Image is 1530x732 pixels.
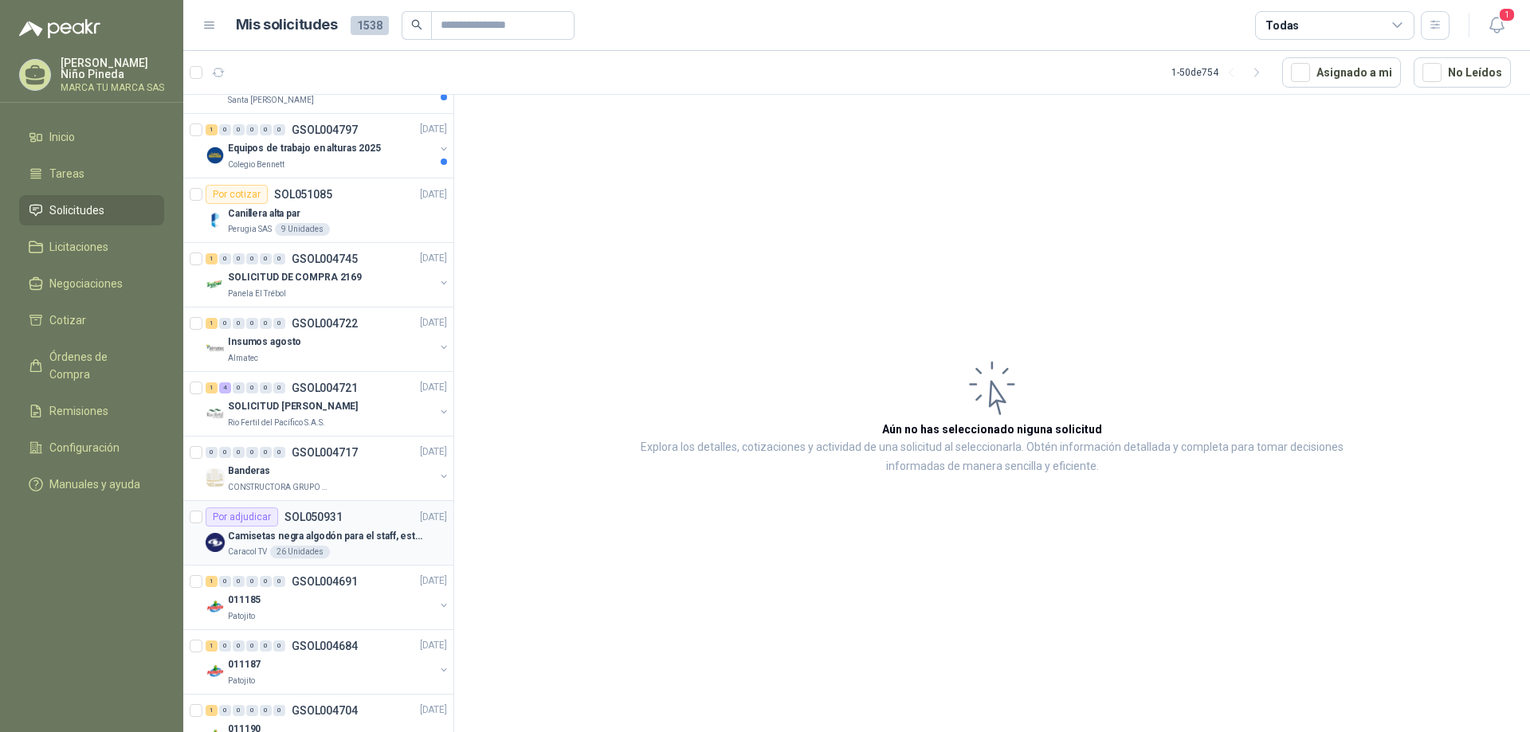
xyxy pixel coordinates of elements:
[61,57,164,80] p: [PERSON_NAME] Niño Pineda
[292,447,358,458] p: GSOL004717
[19,469,164,499] a: Manuales y ayuda
[206,447,218,458] div: 0
[246,318,258,329] div: 0
[420,703,447,718] p: [DATE]
[19,268,164,299] a: Negociaciones
[273,640,285,652] div: 0
[420,316,447,331] p: [DATE]
[233,253,245,264] div: 0
[1482,11,1511,40] button: 1
[292,124,358,135] p: GSOL004797
[1282,57,1401,88] button: Asignado a mi
[49,275,123,292] span: Negociaciones
[246,705,258,716] div: 0
[420,381,447,396] p: [DATE]
[228,481,328,494] p: CONSTRUCTORA GRUPO FIP
[206,124,218,135] div: 1
[420,252,447,267] p: [DATE]
[233,447,245,458] div: 0
[206,576,218,587] div: 1
[273,447,285,458] div: 0
[292,640,358,652] p: GSOL004684
[273,124,285,135] div: 0
[206,185,268,204] div: Por cotizar
[49,128,75,146] span: Inicio
[614,438,1371,476] p: Explora los detalles, cotizaciones y actividad de una solicitud al seleccionarla. Obtén informaci...
[49,439,120,456] span: Configuración
[246,447,258,458] div: 0
[882,421,1102,438] h3: Aún no has seleccionado niguna solicitud
[219,318,231,329] div: 0
[228,593,261,609] p: 011185
[183,178,453,243] a: Por cotizarSOL051085[DATE] Company LogoCanillera alta parPerugia SAS9 Unidades
[273,382,285,393] div: 0
[420,574,447,589] p: [DATE]
[228,546,267,558] p: Caracol TV
[1498,7,1516,22] span: 1
[19,433,164,463] a: Configuración
[246,124,258,135] div: 0
[420,187,447,202] p: [DATE]
[206,339,225,358] img: Company Logo
[206,146,225,165] img: Company Logo
[228,223,272,236] p: Perugia SAS
[292,705,358,716] p: GSOL004704
[228,159,284,171] p: Colegio Bennett
[206,314,450,365] a: 1 0 0 0 0 0 GSOL004722[DATE] Company LogoInsumos agostoAlmatec
[228,400,358,415] p: SOLICITUD [PERSON_NAME]
[206,705,218,716] div: 1
[19,19,100,38] img: Logo peakr
[206,378,450,429] a: 1 4 0 0 0 0 GSOL004721[DATE] Company LogoSOLICITUD [PERSON_NAME]Rio Fertil del Pacífico S.A.S.
[206,640,218,652] div: 1
[206,507,278,526] div: Por adjudicar
[228,335,301,350] p: Insumos agosto
[206,443,450,494] a: 0 0 0 0 0 0 GSOL004717[DATE] Company LogoBanderasCONSTRUCTORA GRUPO FIP
[228,529,426,544] p: Camisetas negra algodón para el staff, estampadas en espalda y frente con el logo
[206,382,218,393] div: 1
[233,705,245,716] div: 0
[1414,57,1511,88] button: No Leídos
[273,576,285,587] div: 0
[206,636,450,687] a: 1 0 0 0 0 0 GSOL004684[DATE] Company Logo011187Patojito
[420,445,447,460] p: [DATE]
[233,318,245,329] div: 0
[49,202,104,219] span: Solicitudes
[273,705,285,716] div: 0
[219,576,231,587] div: 0
[228,288,286,300] p: Panela El Trébol
[183,501,453,566] a: Por adjudicarSOL050931[DATE] Company LogoCamisetas negra algodón para el staff, estampadas en esp...
[236,14,338,37] h1: Mis solicitudes
[233,382,245,393] div: 0
[260,382,272,393] div: 0
[219,253,231,264] div: 0
[49,476,140,493] span: Manuales y ayuda
[292,576,358,587] p: GSOL004691
[228,610,255,623] p: Patojito
[260,576,272,587] div: 0
[228,352,258,365] p: Almatec
[246,640,258,652] div: 0
[292,318,358,329] p: GSOL004722
[19,232,164,262] a: Licitaciones
[246,382,258,393] div: 0
[206,253,218,264] div: 1
[19,305,164,335] a: Cotizar
[206,533,225,552] img: Company Logo
[49,348,149,383] span: Órdenes de Compra
[228,271,362,286] p: SOLICITUD DE COMPRA 2169
[61,83,164,92] p: MARCA TU MARCA SAS
[260,705,272,716] div: 0
[351,16,389,35] span: 1538
[206,210,225,229] img: Company Logo
[49,311,86,329] span: Cotizar
[19,122,164,152] a: Inicio
[233,640,245,652] div: 0
[19,195,164,225] a: Solicitudes
[292,253,358,264] p: GSOL004745
[246,576,258,587] div: 0
[260,253,272,264] div: 0
[246,253,258,264] div: 0
[206,468,225,487] img: Company Logo
[260,318,272,329] div: 0
[228,464,270,480] p: Banderas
